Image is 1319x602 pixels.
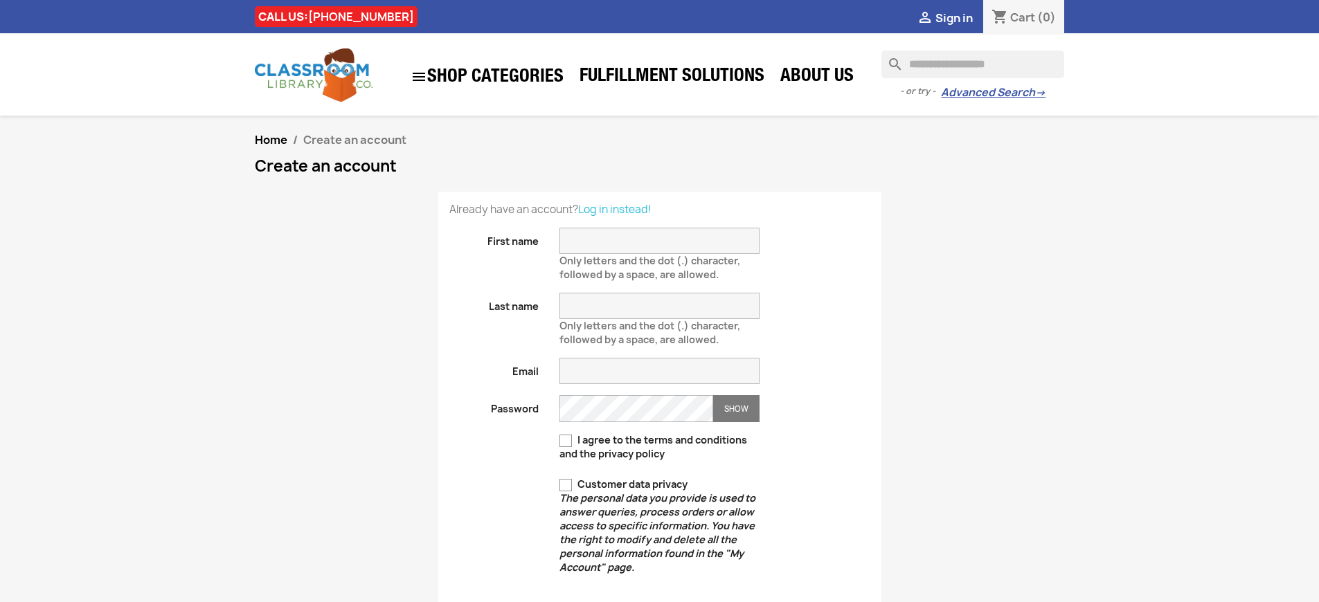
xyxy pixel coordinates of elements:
span: Create an account [303,132,406,147]
span: Only letters and the dot (.) character, followed by a space, are allowed. [559,313,740,346]
a: SHOP CATEGORIES [404,62,571,92]
span: Cart [1010,10,1035,25]
img: Classroom Library Company [255,48,373,102]
a: About Us [773,64,861,91]
span: Only letters and the dot (.) character, followed by a space, are allowed. [559,248,740,281]
label: Last name [439,293,550,313]
i:  [917,10,933,27]
a:  Sign in [917,10,973,26]
label: Password [439,395,550,416]
span: (0) [1037,10,1056,25]
label: I agree to the terms and conditions and the privacy policy [559,433,760,461]
button: Show [713,395,760,422]
label: Customer data privacy [559,477,760,574]
p: Already have an account? [449,203,870,217]
a: Home [255,132,287,147]
div: CALL US: [255,6,418,27]
a: Advanced Search→ [941,86,1046,100]
a: Log in instead! [578,202,652,217]
span: - or try - [900,84,941,98]
input: Search [881,51,1064,78]
span: → [1035,86,1046,100]
i: shopping_cart [992,10,1008,26]
i: search [881,51,898,67]
a: Fulfillment Solutions [573,64,771,91]
input: Password input [559,395,713,422]
span: Sign in [935,10,973,26]
i:  [411,69,427,85]
a: [PHONE_NUMBER] [308,9,414,24]
h1: Create an account [255,158,1065,174]
em: The personal data you provide is used to answer queries, process orders or allow access to specif... [559,491,755,574]
label: First name [439,228,550,248]
label: Email [439,358,550,378]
